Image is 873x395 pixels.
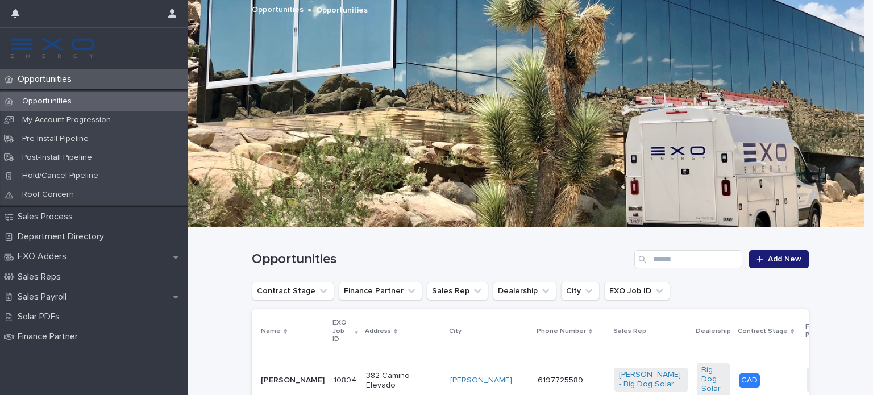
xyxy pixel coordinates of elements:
[366,371,441,390] p: 382 Camino Elevado
[805,321,851,342] p: Finance Partner
[13,190,83,199] p: Roof Concern
[13,292,76,302] p: Sales Payroll
[365,325,391,338] p: Address
[13,115,120,125] p: My Account Progression
[334,373,359,385] p: 10804
[450,376,512,385] a: [PERSON_NAME]
[261,376,325,385] p: [PERSON_NAME]
[739,373,760,388] div: CAD
[701,365,725,394] a: Big Dog Solar
[332,317,352,346] p: EXO Job ID
[13,74,81,85] p: Opportunities
[427,282,488,300] button: Sales Rep
[13,153,101,163] p: Post-Install Pipeline
[13,231,113,242] p: Department Directory
[252,251,630,268] h1: Opportunities
[619,370,683,389] a: [PERSON_NAME] - Big Dog Solar
[13,331,87,342] p: Finance Partner
[252,282,334,300] button: Contract Stage
[316,3,368,15] p: Opportunities
[261,325,281,338] p: Name
[696,325,731,338] p: Dealership
[13,134,98,144] p: Pre-Install Pipeline
[13,97,81,106] p: Opportunities
[613,325,646,338] p: Sales Rep
[449,325,462,338] p: City
[252,2,304,15] a: Opportunities
[634,250,742,268] input: Search
[561,282,600,300] button: City
[13,311,69,322] p: Solar PDFs
[768,255,801,263] span: Add New
[13,211,82,222] p: Sales Process
[13,171,107,181] p: Hold/Cancel Pipeline
[9,37,95,60] img: FKS5r6ZBThi8E5hshIGi
[749,250,809,268] a: Add New
[538,376,583,384] a: 6197725589
[13,251,76,262] p: EXO Adders
[738,325,788,338] p: Contract Stage
[13,272,70,282] p: Sales Reps
[537,325,586,338] p: Phone Number
[604,282,670,300] button: EXO Job ID
[339,282,422,300] button: Finance Partner
[493,282,556,300] button: Dealership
